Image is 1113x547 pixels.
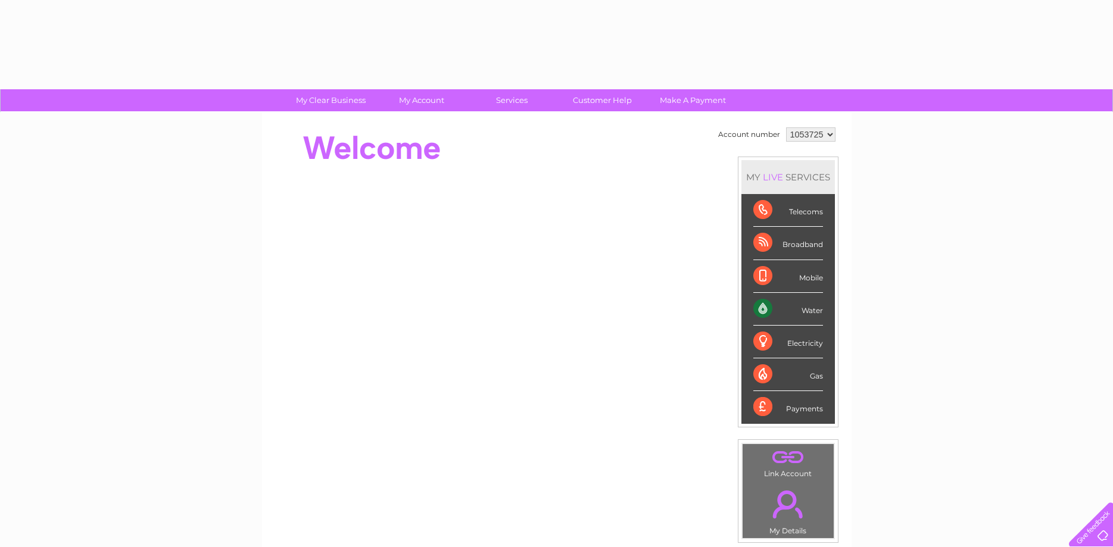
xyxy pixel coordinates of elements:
div: Mobile [753,260,823,293]
td: Link Account [742,443,834,481]
div: Telecoms [753,194,823,227]
a: My Account [372,89,470,111]
div: Water [753,293,823,326]
a: Make A Payment [644,89,742,111]
a: Customer Help [553,89,651,111]
div: Payments [753,391,823,423]
a: . [746,447,831,468]
a: . [746,483,831,525]
td: Account number [715,124,783,145]
div: Broadband [753,227,823,260]
a: Services [463,89,561,111]
div: LIVE [760,171,785,183]
div: MY SERVICES [741,160,835,194]
div: Electricity [753,326,823,358]
div: Gas [753,358,823,391]
td: My Details [742,480,834,539]
a: My Clear Business [282,89,380,111]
